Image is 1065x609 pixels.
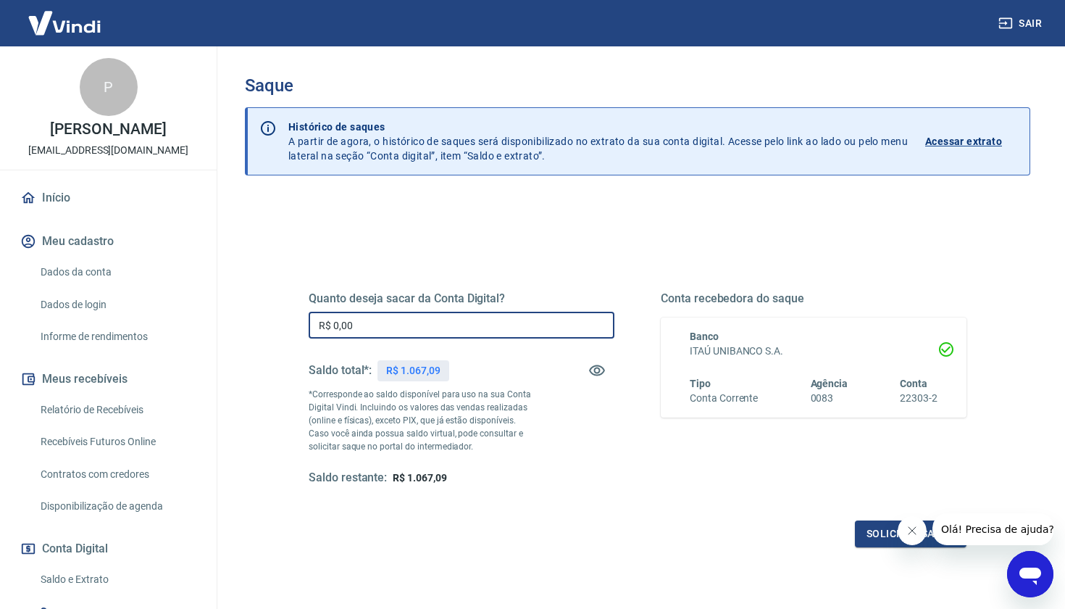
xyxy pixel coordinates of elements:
[17,225,199,257] button: Meu cadastro
[309,363,372,378] h5: Saldo total*:
[898,516,927,545] iframe: Fechar mensagem
[393,472,446,484] span: R$ 1.067,09
[811,378,848,389] span: Agência
[80,58,138,116] div: P
[1007,551,1053,597] iframe: Botão para abrir a janela de mensagens
[855,521,966,547] button: Solicitar saque
[17,182,199,214] a: Início
[288,120,908,163] p: A partir de agora, o histórico de saques será disponibilizado no extrato da sua conta digital. Ac...
[386,363,440,378] p: R$ 1.067,09
[35,257,199,287] a: Dados da conta
[995,10,1048,37] button: Sair
[35,492,199,521] a: Disponibilização de agenda
[900,378,927,389] span: Conta
[17,533,199,565] button: Conta Digital
[288,120,908,134] p: Histórico de saques
[690,391,758,406] h6: Conta Corrente
[35,427,199,457] a: Recebíveis Futuros Online
[28,143,188,158] p: [EMAIL_ADDRESS][DOMAIN_NAME]
[35,322,199,352] a: Informe de rendimentos
[309,388,538,453] p: *Corresponde ao saldo disponível para uso na sua Conta Digital Vindi. Incluindo os valores das ve...
[309,291,614,306] h5: Quanto deseja sacar da Conta Digital?
[661,291,966,306] h5: Conta recebedora do saque
[50,122,166,137] p: [PERSON_NAME]
[17,363,199,395] button: Meus recebíveis
[35,290,199,320] a: Dados de login
[35,460,199,489] a: Contratos com credores
[35,565,199,594] a: Saldo e Extrato
[690,331,719,342] span: Banco
[35,395,199,425] a: Relatório de Recebíveis
[932,513,1053,545] iframe: Mensagem da empresa
[690,344,937,359] h6: ITAÚ UNIBANCO S.A.
[309,471,387,486] h5: Saldo restante:
[9,10,122,22] span: Olá! Precisa de ajuda?
[811,391,848,406] h6: 0083
[245,75,1030,96] h3: Saque
[925,134,1002,149] p: Acessar extrato
[17,1,112,45] img: Vindi
[925,120,1018,163] a: Acessar extrato
[690,378,711,389] span: Tipo
[900,391,937,406] h6: 22303-2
